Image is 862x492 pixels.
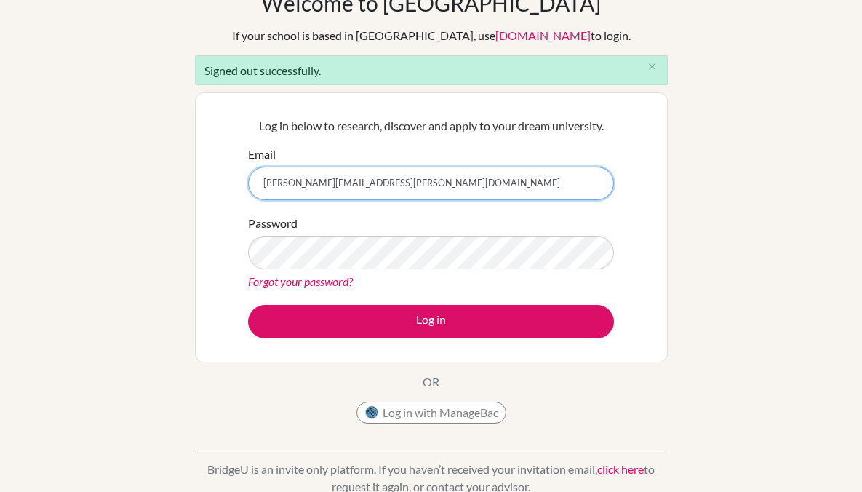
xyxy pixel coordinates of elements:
label: Password [248,215,298,232]
a: click here [597,462,644,476]
p: Log in below to research, discover and apply to your dream university. [248,117,614,135]
button: Close [638,56,667,78]
div: Signed out successfully. [195,55,668,85]
div: If your school is based in [GEOGRAPHIC_DATA], use to login. [232,27,631,44]
label: Email [248,146,276,163]
a: [DOMAIN_NAME] [495,28,591,42]
a: Forgot your password? [248,274,353,288]
p: OR [423,373,439,391]
button: Log in with ManageBac [356,402,506,424]
button: Log in [248,305,614,338]
i: close [647,61,658,72]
